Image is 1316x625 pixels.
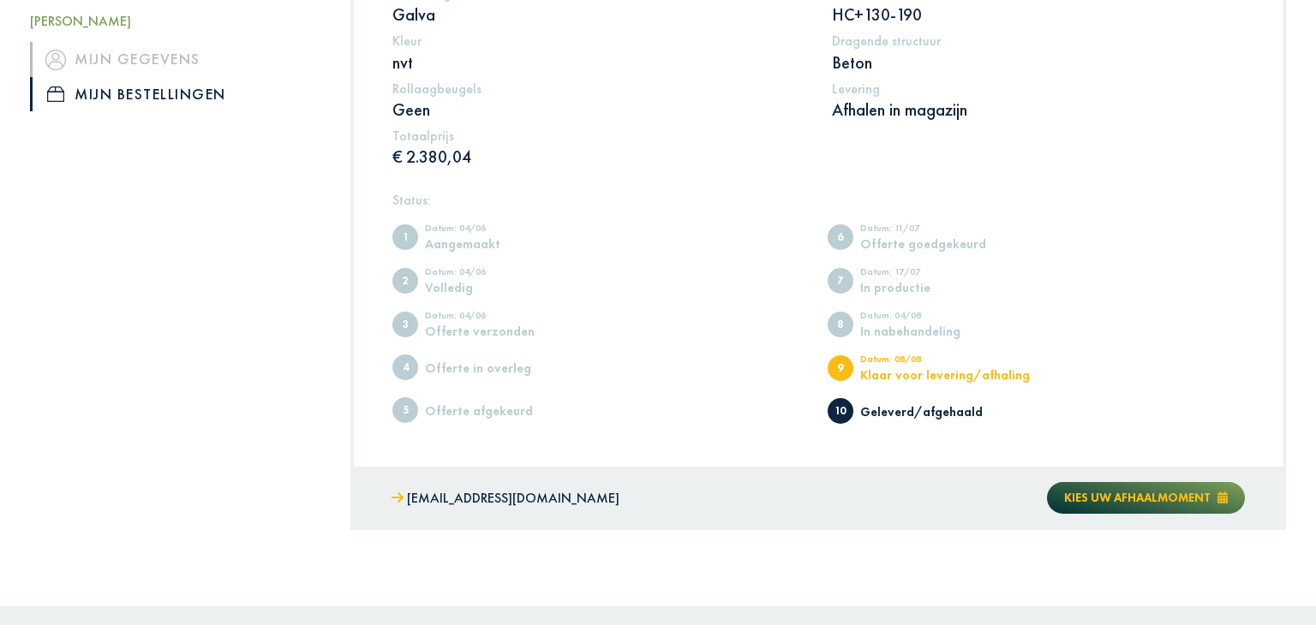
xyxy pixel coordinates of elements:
[1064,490,1211,505] span: Kies uw afhaalmoment
[860,223,1002,237] div: Datum: 11/07
[425,311,566,324] div: Datum: 04/06
[392,192,1245,208] h5: Status:
[425,324,566,337] div: Offerte verzonden
[30,77,325,111] a: iconMijn bestellingen
[425,281,566,294] div: Volledig
[47,86,64,102] img: icon
[828,355,853,381] span: Klaar voor levering/afhaling
[832,80,1246,97] h5: Levering
[392,268,418,294] span: Volledig
[860,354,1030,368] div: Datum: 08/08
[45,49,66,69] img: icon
[392,224,418,250] span: Aangemaakt
[860,405,1002,418] div: Geleverd/afgehaald
[1047,482,1245,514] button: Kies uw afhaalmoment
[832,3,1246,26] p: HC+130-190
[392,51,806,74] p: nvt
[392,3,806,26] p: Galva
[392,128,806,144] h5: Totaalprijs
[392,146,806,168] p: € 2.380,04
[392,486,619,511] a: [EMAIL_ADDRESS][DOMAIN_NAME]
[392,33,806,49] h5: Kleur
[828,224,853,250] span: Offerte goedgekeurd
[392,312,418,337] span: Offerte verzonden
[832,51,1246,74] p: Beton
[425,361,566,374] div: Offerte in overleg
[828,312,853,337] span: In nabehandeling
[392,354,418,380] span: Offerte in overleg
[860,324,1002,337] div: In nabehandeling
[30,13,325,29] h5: [PERSON_NAME]
[828,398,853,424] span: Geleverd/afgehaald
[860,267,1002,281] div: Datum: 17/07
[860,368,1030,381] div: Klaar voor levering/afhaling
[832,33,1246,49] h5: Dragende structuur
[30,42,325,76] a: iconMijn gegevens
[425,223,566,237] div: Datum: 04/06
[860,311,1002,324] div: Datum: 04/08
[860,237,1002,250] div: Offerte goedgekeurd
[392,397,418,423] span: Offerte afgekeurd
[828,268,853,294] span: In productie
[425,404,566,417] div: Offerte afgekeurd
[832,98,1246,121] p: Afhalen in magazijn
[392,98,806,121] p: Geen
[860,281,1002,294] div: In productie
[392,80,806,97] h5: Rollaagbeugels
[425,237,566,250] div: Aangemaakt
[425,267,566,281] div: Datum: 04/06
